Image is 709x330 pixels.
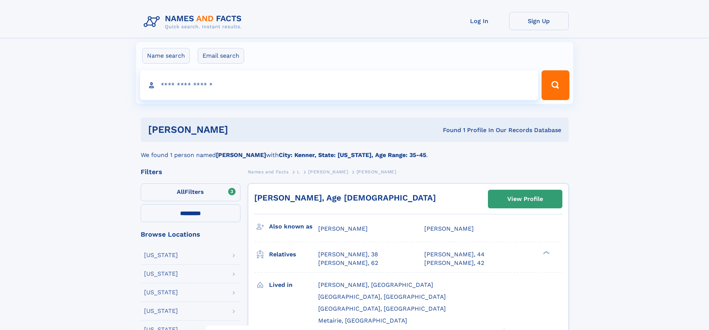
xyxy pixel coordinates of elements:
[424,225,474,232] span: [PERSON_NAME]
[144,271,178,277] div: [US_STATE]
[318,250,378,259] a: [PERSON_NAME], 38
[297,169,300,174] span: L
[144,252,178,258] div: [US_STATE]
[335,126,561,134] div: Found 1 Profile In Our Records Database
[297,167,300,176] a: L
[308,169,348,174] span: [PERSON_NAME]
[269,220,318,233] h3: Also known as
[450,12,509,30] a: Log In
[318,259,378,267] a: [PERSON_NAME], 62
[509,12,569,30] a: Sign Up
[269,248,318,261] h3: Relatives
[141,231,240,238] div: Browse Locations
[424,259,484,267] a: [PERSON_NAME], 42
[424,250,485,259] a: [PERSON_NAME], 44
[357,169,396,174] span: [PERSON_NAME]
[269,279,318,291] h3: Lived in
[318,281,433,288] span: [PERSON_NAME], [GEOGRAPHIC_DATA]
[144,308,178,314] div: [US_STATE]
[198,48,244,64] label: Email search
[141,169,240,175] div: Filters
[144,289,178,295] div: [US_STATE]
[141,12,248,32] img: Logo Names and Facts
[279,151,426,158] b: City: Kenner, State: [US_STATE], Age Range: 35-45
[140,70,539,100] input: search input
[141,183,240,201] label: Filters
[308,167,348,176] a: [PERSON_NAME]
[541,250,550,255] div: ❯
[507,190,543,208] div: View Profile
[318,305,446,312] span: [GEOGRAPHIC_DATA], [GEOGRAPHIC_DATA]
[318,293,446,300] span: [GEOGRAPHIC_DATA], [GEOGRAPHIC_DATA]
[542,70,569,100] button: Search Button
[148,125,336,134] h1: [PERSON_NAME]
[318,317,407,324] span: Metairie, [GEOGRAPHIC_DATA]
[216,151,266,158] b: [PERSON_NAME]
[488,190,562,208] a: View Profile
[248,167,289,176] a: Names and Facts
[141,142,569,160] div: We found 1 person named with .
[142,48,190,64] label: Name search
[318,225,368,232] span: [PERSON_NAME]
[177,188,185,195] span: All
[254,193,436,202] a: [PERSON_NAME], Age [DEMOGRAPHIC_DATA]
